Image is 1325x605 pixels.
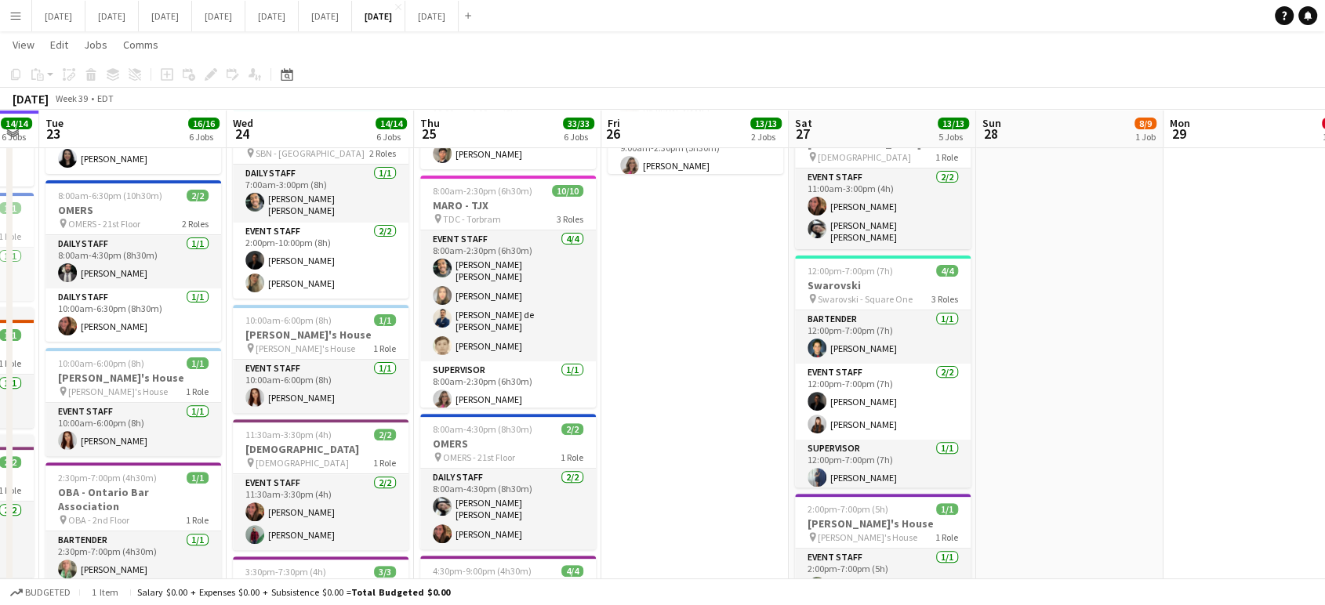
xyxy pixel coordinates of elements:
[795,168,971,249] app-card-role: Event Staff2/211:00am-3:00pm (4h)[PERSON_NAME][PERSON_NAME] [PERSON_NAME]
[139,1,192,31] button: [DATE]
[795,116,812,130] span: Sat
[45,371,221,385] h3: [PERSON_NAME]'s House
[808,503,888,515] span: 2:00pm-7:00pm (5h)
[795,310,971,364] app-card-role: Bartender1/112:00pm-7:00pm (7h)[PERSON_NAME]
[13,38,34,52] span: View
[750,118,782,129] span: 13/13
[795,364,971,440] app-card-role: Event Staff2/212:00pm-7:00pm (7h)[PERSON_NAME][PERSON_NAME]
[50,38,68,52] span: Edit
[45,348,221,456] app-job-card: 10:00am-6:00pm (8h)1/1[PERSON_NAME]'s House [PERSON_NAME]'s House1 RoleEvent Staff1/110:00am-6:00...
[58,357,144,369] span: 10:00am-6:00pm (8h)
[935,151,958,163] span: 1 Role
[233,328,408,342] h3: [PERSON_NAME]'s House
[818,293,913,305] span: Swarovski - Square One
[795,494,971,602] app-job-card: 2:00pm-7:00pm (5h)1/1[PERSON_NAME]'s House [PERSON_NAME]'s House1 RoleEvent Staff1/12:00pm-7:00pm...
[233,442,408,456] h3: [DEMOGRAPHIC_DATA]
[45,403,221,456] app-card-role: Event Staff1/110:00am-6:00pm (8h)[PERSON_NAME]
[44,34,74,55] a: Edit
[433,423,532,435] span: 8:00am-4:30pm (8h30m)
[443,451,515,463] span: OMERS - 21st Floor
[299,1,352,31] button: [DATE]
[233,419,408,550] app-job-card: 11:30am-3:30pm (4h)2/2[DEMOGRAPHIC_DATA] [DEMOGRAPHIC_DATA]1 RoleEvent Staff2/211:30am-3:30pm (4h...
[245,1,299,31] button: [DATE]
[45,116,64,130] span: Tue
[605,125,620,143] span: 26
[420,176,596,408] app-job-card: 8:00am-2:30pm (6h30m)10/10MARO - TJX TDC - Torbram3 RolesEvent Staff4/48:00am-2:30pm (6h30m)[PERS...
[936,503,958,515] span: 1/1
[795,516,971,531] h3: [PERSON_NAME]'s House
[980,125,1001,143] span: 28
[563,118,594,129] span: 33/33
[231,125,253,143] span: 24
[45,180,221,342] app-job-card: 8:00am-6:30pm (10h30m)2/2OMERS OMERS - 21st Floor2 RolesDaily Staff1/18:00am-4:30pm (8h30m)[PERSO...
[45,462,221,585] app-job-card: 2:30pm-7:00pm (4h30m)1/1OBA - Ontario Bar Association OBA - 2nd Floor1 RoleBartender1/12:30pm-7:0...
[818,531,917,543] span: [PERSON_NAME]'s House
[8,584,73,601] button: Budgeted
[256,457,349,469] span: [DEMOGRAPHIC_DATA]
[818,151,911,163] span: [DEMOGRAPHIC_DATA]
[561,565,583,577] span: 4/4
[245,429,332,440] span: 11:30am-3:30pm (4h)
[97,92,114,104] div: EDT
[233,110,408,299] app-job-card: 7:00am-10:00pm (15h)3/3SBN - [GEOGRAPHIC_DATA] SBN - [GEOGRAPHIC_DATA]2 RolesDaily Staff1/17:00am...
[373,342,396,354] span: 1 Role
[935,531,958,543] span: 1 Role
[564,131,594,143] div: 6 Jobs
[58,472,157,484] span: 2:30pm-7:00pm (4h30m)
[938,118,969,129] span: 13/13
[45,531,221,585] app-card-role: Bartender1/12:30pm-7:00pm (4h30m)[PERSON_NAME]
[420,414,596,549] app-job-card: 8:00am-4:30pm (8h30m)2/2OMERS OMERS - 21st Floor1 RoleDaily Staff2/28:00am-4:30pm (8h30m)[PERSON_...
[1135,131,1156,143] div: 1 Job
[45,288,221,342] app-card-role: Daily Staff1/110:00am-6:30pm (8h30m)[PERSON_NAME]
[374,429,396,440] span: 2/2
[84,38,107,52] span: Jobs
[795,440,971,493] app-card-role: Supervisor1/112:00pm-7:00pm (7h)[PERSON_NAME]
[420,198,596,212] h3: MARO - TJX
[256,342,355,354] span: [PERSON_NAME]'s House
[751,131,781,143] div: 2 Jobs
[608,116,620,130] span: Fri
[1167,125,1190,143] span: 29
[420,469,596,549] app-card-role: Daily Staff2/28:00am-4:30pm (8h30m)[PERSON_NAME] [PERSON_NAME][PERSON_NAME]
[795,255,971,487] app-job-card: 12:00pm-7:00pm (7h)4/4Swarovski Swarovski - Square One3 RolesBartender1/112:00pm-7:00pm (7h)[PERS...
[245,314,332,326] span: 10:00am-6:00pm (8h)
[233,360,408,413] app-card-role: Event Staff1/110:00am-6:00pm (8h)[PERSON_NAME]
[186,386,209,397] span: 1 Role
[433,565,532,577] span: 4:30pm-9:00pm (4h30m)
[68,514,129,526] span: OBA - 2nd Floor
[418,125,440,143] span: 25
[58,190,162,201] span: 8:00am-6:30pm (10h30m)
[443,213,501,225] span: TDC - Torbram
[52,92,91,104] span: Week 39
[1170,116,1190,130] span: Mon
[45,485,221,513] h3: OBA - Ontario Bar Association
[78,34,114,55] a: Jobs
[233,305,408,413] app-job-card: 10:00am-6:00pm (8h)1/1[PERSON_NAME]'s House [PERSON_NAME]'s House1 RoleEvent Staff1/110:00am-6:00...
[137,586,450,598] div: Salary $0.00 + Expenses $0.00 + Subsistence $0.00 =
[808,265,893,277] span: 12:00pm-7:00pm (7h)
[369,147,396,159] span: 2 Roles
[233,116,253,130] span: Wed
[85,1,139,31] button: [DATE]
[552,185,583,197] span: 10/10
[188,118,220,129] span: 16/16
[45,235,221,288] app-card-role: Daily Staff1/18:00am-4:30pm (8h30m)[PERSON_NAME]
[795,549,971,602] app-card-role: Event Staff1/12:00pm-7:00pm (5h)[PERSON_NAME]
[189,131,219,143] div: 6 Jobs
[557,213,583,225] span: 3 Roles
[1134,118,1156,129] span: 8/9
[256,147,365,159] span: SBN - [GEOGRAPHIC_DATA]
[233,223,408,299] app-card-role: Event Staff2/22:00pm-10:00pm (8h)[PERSON_NAME][PERSON_NAME]
[795,114,971,249] app-job-card: 11:00am-3:00pm (4h)2/2[DEMOGRAPHIC_DATA] [DEMOGRAPHIC_DATA]1 RoleEvent Staff2/211:00am-3:00pm (4h...
[352,1,405,31] button: [DATE]
[936,265,958,277] span: 4/4
[351,586,450,598] span: Total Budgeted $0.00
